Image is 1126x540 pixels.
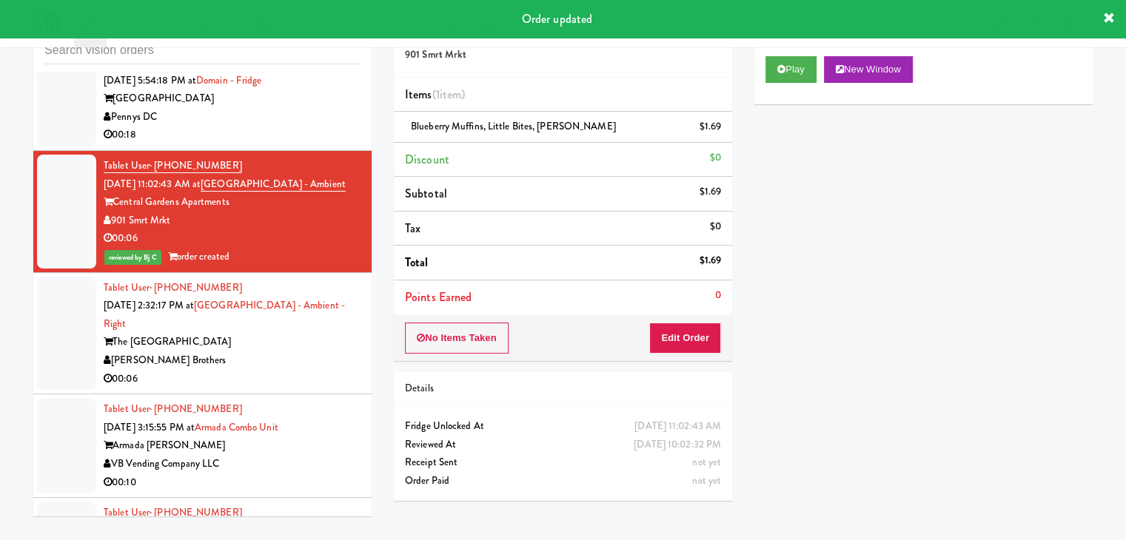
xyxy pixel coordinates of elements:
div: Order Paid [405,472,721,490]
span: · [PHONE_NUMBER] [150,505,242,519]
span: Total [405,254,429,271]
li: Tablet User· [PHONE_NUMBER][DATE] 5:54:18 PM atDomain - Fridge[GEOGRAPHIC_DATA]Pennys DC00:18 [33,47,372,151]
input: Search vision orders [44,37,361,64]
div: 901 Smrt Mrkt [104,212,361,230]
span: not yet [692,455,721,469]
span: [DATE] 5:54:18 PM at [104,73,196,87]
div: $0 [710,149,721,167]
span: not yet [692,473,721,487]
a: Armada Combo Unit [195,420,278,434]
span: Blueberry Muffins, Little Bites, [PERSON_NAME] [411,119,616,133]
div: 00:18 [104,126,361,144]
button: Play [765,56,817,83]
div: [PERSON_NAME] Brothers [104,351,361,370]
div: Reviewed At [405,436,721,454]
span: Items [405,86,465,103]
span: Tax [405,220,420,237]
li: Tablet User· [PHONE_NUMBER][DATE] 3:15:55 PM atArmada Combo UnitArmada [PERSON_NAME]VB Vending Co... [33,394,372,498]
div: The [GEOGRAPHIC_DATA] [104,333,361,351]
div: 00:10 [104,473,361,492]
a: Tablet User· [PHONE_NUMBER] [104,280,242,294]
span: order created [168,249,229,263]
div: $1.69 [700,183,722,201]
a: [GEOGRAPHIC_DATA] - Ambient [201,177,346,192]
a: Tablet User· [PHONE_NUMBER] [104,402,242,416]
a: Tablet User· [PHONE_NUMBER] [104,505,242,519]
span: (1 ) [432,86,466,103]
div: $0 [710,217,721,236]
div: Armada [PERSON_NAME] [104,436,361,455]
button: Edit Order [649,323,721,354]
li: Tablet User· [PHONE_NUMBER][DATE] 2:32:17 PM at[GEOGRAPHIC_DATA] - Ambient - RightThe [GEOGRAPHIC... [33,273,372,395]
span: · [PHONE_NUMBER] [150,158,242,172]
span: · [PHONE_NUMBER] [150,280,242,294]
a: Tablet User· [PHONE_NUMBER] [104,158,242,173]
span: [DATE] 3:15:55 PM at [104,420,195,434]
div: Details [405,379,721,398]
span: [DATE] 11:02:43 AM at [104,177,201,191]
span: Subtotal [405,185,447,202]
span: Discount [405,151,449,168]
span: Points Earned [405,288,472,306]
div: [DATE] 10:02:32 PM [634,436,721,454]
div: Receipt Sent [405,453,721,472]
span: [DATE] 2:32:17 PM at [104,298,194,312]
ng-pluralize: item [440,86,461,103]
div: $1.69 [700,118,722,136]
span: · [PHONE_NUMBER] [150,402,242,416]
div: [DATE] 11:02:43 AM [634,417,721,436]
div: 0 [715,286,721,305]
div: Central Gardens Apartments [104,193,361,212]
div: 00:06 [104,229,361,248]
div: $1.69 [700,252,722,270]
span: Order updated [522,10,592,27]
div: 00:06 [104,370,361,388]
div: Pennys DC [104,108,361,126]
span: reviewed by Bj C [104,250,161,265]
div: VB Vending Company LLC [104,455,361,473]
button: No Items Taken [405,323,509,354]
a: Domain - Fridge [196,73,262,87]
div: Fridge Unlocked At [405,417,721,436]
h5: 901 Smrt Mrkt [405,50,721,61]
button: New Window [824,56,913,83]
li: Tablet User· [PHONE_NUMBER][DATE] 11:02:43 AM at[GEOGRAPHIC_DATA] - AmbientCentral Gardens Apartm... [33,151,372,273]
a: [GEOGRAPHIC_DATA] - Ambient - Right [104,298,345,331]
div: [GEOGRAPHIC_DATA] [104,90,361,108]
